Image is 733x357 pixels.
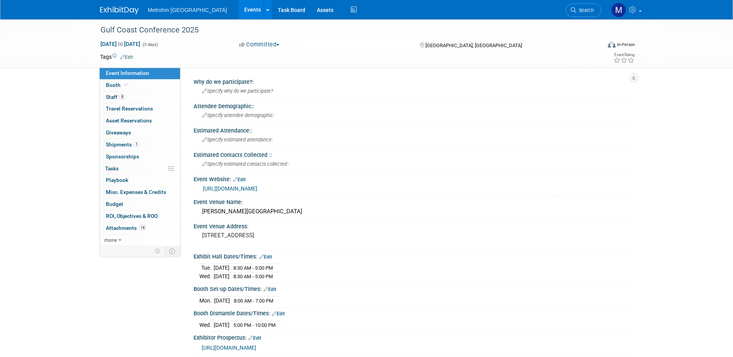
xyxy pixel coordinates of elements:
td: [DATE] [214,272,230,280]
span: [GEOGRAPHIC_DATA], [GEOGRAPHIC_DATA] [425,42,522,48]
span: Attachments [106,225,146,231]
span: Tasks [105,165,119,172]
span: 1 [134,141,139,147]
span: to [117,41,124,47]
span: 5:00 PM - 10:00 PM [233,322,276,328]
span: [DATE] [DATE] [100,41,141,48]
a: Edit [248,335,261,341]
div: Event Website: [194,173,633,184]
span: 8:00 AM - 7:00 PM [234,298,273,304]
a: Sponsorships [100,151,180,163]
div: Gulf Coast Conference 2025 [98,23,590,37]
span: Sponsorships [106,153,139,160]
span: Staff [106,94,125,100]
span: Playbook [106,177,128,183]
a: [URL][DOMAIN_NAME] [203,185,257,192]
a: Edit [264,287,276,292]
div: Event Venue Name: [194,196,633,206]
i: Booth reservation complete [124,83,128,87]
div: Event Rating [614,53,634,57]
a: Attachments14 [100,223,180,234]
td: Tags [100,53,133,61]
td: Personalize Event Tab Strip [151,246,165,256]
td: [DATE] [214,321,230,329]
span: Specify attendee demographic: [202,112,274,118]
a: Edit [259,254,272,260]
img: ExhibitDay [100,7,139,14]
a: Event Information [100,68,180,79]
a: Misc. Expenses & Credits [100,187,180,198]
td: Wed. [199,321,214,329]
span: 8:30 AM - 5:00 PM [233,265,273,271]
a: Playbook [100,175,180,186]
div: Booth Set-up Dates/Times: [194,283,633,293]
div: Estimated Attendance:: [194,125,633,134]
span: Giveaways [106,129,131,136]
a: more [100,235,180,246]
a: Edit [120,54,133,60]
span: Misc. Expenses & Credits [106,189,166,195]
div: In-Person [617,42,635,48]
span: Travel Reservations [106,105,153,112]
span: ROI, Objectives & ROO [106,213,158,219]
span: 8 [119,94,125,100]
span: (3 days) [142,42,158,47]
td: Tue. [199,264,214,272]
span: Budget [106,201,123,207]
a: Budget [100,199,180,210]
a: Booth [100,80,180,91]
span: Shipments [106,141,139,148]
td: [DATE] [214,264,230,272]
img: Michelle Simoes [611,3,626,17]
span: Event Information [106,70,149,76]
div: Why do we participate?: [194,76,633,86]
span: Search [576,7,594,13]
a: Asset Reservations [100,115,180,127]
span: 14 [139,225,146,231]
td: [DATE] [214,296,230,304]
a: ROI, Objectives & ROO [100,211,180,222]
a: [URL][DOMAIN_NAME] [202,345,256,351]
div: Booth Dismantle Dates/Times: [194,308,633,318]
div: [PERSON_NAME][GEOGRAPHIC_DATA] [199,206,628,218]
a: Search [566,3,601,17]
span: 8:30 AM - 5:00 PM [233,274,273,279]
a: Shipments1 [100,139,180,151]
span: Asset Reservations [106,117,152,124]
div: Attendee Demographic:: [194,100,633,110]
div: Exhibitor Prospectus: [194,332,633,342]
div: Event Format [556,40,635,52]
img: Format-Inperson.png [608,41,616,48]
div: Estimated Contacts Collected :: [194,149,633,159]
div: Event Venue Address: [194,221,633,230]
div: Exhibit Hall Dates/Times: [194,251,633,261]
span: Specify estimated contacts collected : [202,161,289,167]
span: Specify why do we participate? [202,88,273,94]
span: Metrohm [GEOGRAPHIC_DATA] [148,7,227,13]
span: Booth [106,82,129,88]
a: Travel Reservations [100,103,180,115]
span: more [104,237,117,243]
a: Tasks [100,163,180,175]
a: Staff8 [100,92,180,103]
td: Toggle Event Tabs [164,246,180,256]
a: Giveaways [100,127,180,139]
td: Wed. [199,272,214,280]
td: Mon. [199,296,214,304]
button: Committed [236,41,282,49]
a: Edit [272,311,285,316]
pre: [STREET_ADDRESS] [202,232,368,239]
span: Specify estimated attendance: [202,137,273,143]
a: Edit [233,177,246,182]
